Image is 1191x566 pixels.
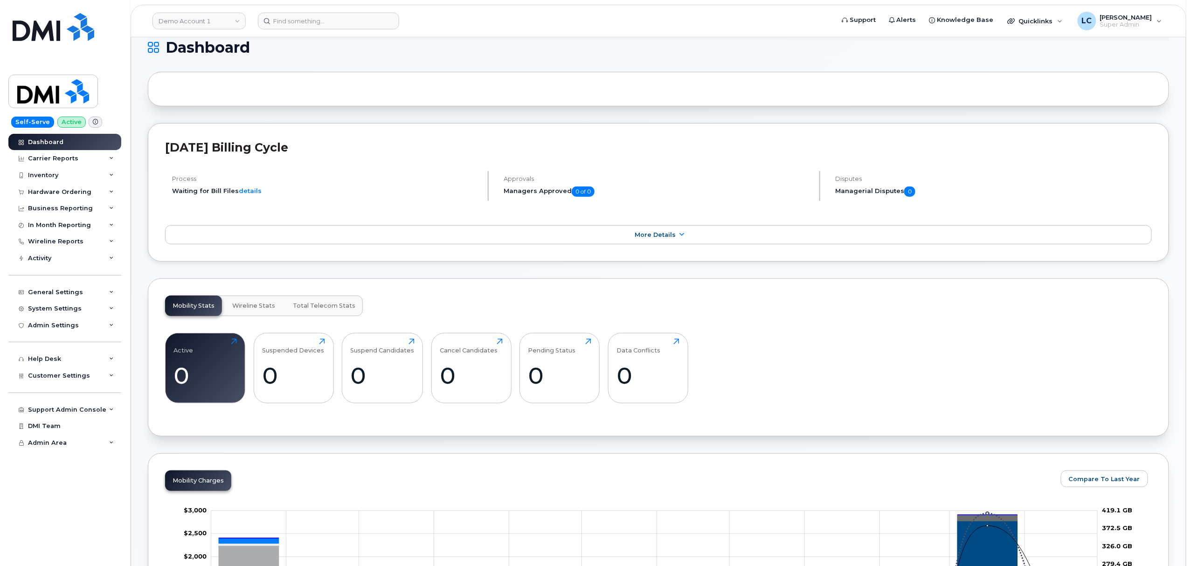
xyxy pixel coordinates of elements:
g: $0 [184,529,207,537]
li: Waiting for Bill Files [172,186,480,195]
span: [PERSON_NAME] [1100,14,1152,21]
a: Active0 [174,338,237,398]
span: Quicklinks [1019,17,1053,25]
h5: Managers Approved [504,186,811,197]
div: 0 [174,362,237,389]
a: Support [835,11,882,29]
tspan: $2,000 [184,552,207,560]
div: 0 [262,362,325,389]
div: 0 [351,362,415,389]
tspan: 419.1 GB [1102,506,1133,514]
input: Find something... [258,13,399,29]
span: Dashboard [166,41,250,55]
g: $0 [184,552,207,560]
div: Active [174,338,194,354]
div: Logan Cole [1071,12,1169,30]
div: Quicklinks [1001,12,1069,30]
a: Suspended Devices0 [262,338,325,398]
span: 0 of 0 [572,186,595,197]
span: 0 [904,186,915,197]
div: Pending Status [528,338,576,354]
a: Demo Account 1 [152,13,246,29]
h2: [DATE] Billing Cycle [165,140,1152,154]
tspan: 326.0 GB [1102,542,1133,550]
span: Total Telecom Stats [293,302,355,310]
div: 0 [616,362,679,389]
div: 0 [528,362,591,389]
tspan: $2,500 [184,529,207,537]
a: details [239,187,262,194]
div: Data Conflicts [616,338,660,354]
a: Knowledge Base [923,11,1000,29]
span: Support [850,15,876,25]
h4: Approvals [504,175,811,182]
h5: Managerial Disputes [835,186,1152,197]
a: Alerts [882,11,923,29]
tspan: $3,000 [184,506,207,514]
g: $0 [184,506,207,514]
a: Cancel Candidates0 [440,338,503,398]
div: Suspend Candidates [351,338,415,354]
h4: Disputes [835,175,1152,182]
button: Compare To Last Year [1061,470,1148,487]
div: Suspended Devices [262,338,324,354]
a: Suspend Candidates0 [351,338,415,398]
span: LC [1082,15,1092,27]
span: Knowledge Base [937,15,994,25]
span: Compare To Last Year [1069,475,1140,483]
tspan: 372.5 GB [1102,524,1133,531]
a: Pending Status0 [528,338,591,398]
a: Data Conflicts0 [616,338,679,398]
span: Wireline Stats [232,302,275,310]
div: 0 [440,362,503,389]
span: More Details [635,231,676,238]
span: Super Admin [1100,21,1152,28]
div: Cancel Candidates [440,338,498,354]
span: Alerts [897,15,916,25]
h4: Process [172,175,480,182]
